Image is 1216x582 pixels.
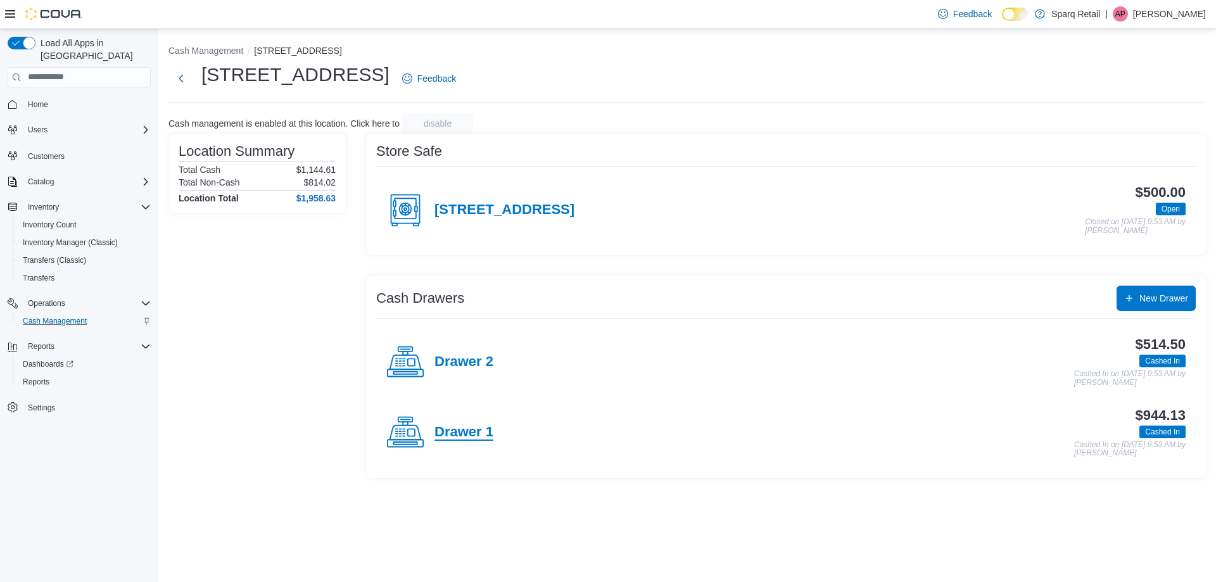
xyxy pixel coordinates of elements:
[3,338,156,355] button: Reports
[18,253,151,268] span: Transfers (Classic)
[1139,355,1186,367] span: Cashed In
[23,174,151,189] span: Catalog
[376,291,464,306] h3: Cash Drawers
[23,220,77,230] span: Inventory Count
[1136,337,1186,352] h3: $514.50
[3,95,156,113] button: Home
[18,374,54,389] a: Reports
[3,398,156,417] button: Settings
[397,66,461,91] a: Feedback
[28,298,65,308] span: Operations
[18,357,79,372] a: Dashboards
[28,99,48,110] span: Home
[23,377,49,387] span: Reports
[23,400,151,415] span: Settings
[201,62,389,87] h1: [STREET_ADDRESS]
[296,193,336,203] h4: $1,958.63
[13,269,156,287] button: Transfers
[28,125,47,135] span: Users
[3,173,156,191] button: Catalog
[18,270,151,286] span: Transfers
[1145,426,1180,438] span: Cashed In
[1105,6,1108,22] p: |
[1115,6,1125,22] span: AP
[1113,6,1128,22] div: Aiden Perrin
[18,235,151,250] span: Inventory Manager (Classic)
[13,312,156,330] button: Cash Management
[13,251,156,269] button: Transfers (Classic)
[23,122,151,137] span: Users
[23,122,53,137] button: Users
[179,193,239,203] h4: Location Total
[23,400,60,415] a: Settings
[23,149,70,164] a: Customers
[8,90,151,450] nav: Complex example
[23,174,59,189] button: Catalog
[1145,355,1180,367] span: Cashed In
[168,118,400,129] p: Cash management is enabled at this location. Click here to
[28,177,54,187] span: Catalog
[18,357,151,372] span: Dashboards
[35,37,151,62] span: Load All Apps in [GEOGRAPHIC_DATA]
[434,354,493,370] h4: Drawer 2
[23,255,86,265] span: Transfers (Classic)
[28,202,59,212] span: Inventory
[23,237,118,248] span: Inventory Manager (Classic)
[28,151,65,161] span: Customers
[1162,203,1180,215] span: Open
[434,424,493,441] h4: Drawer 1
[23,199,151,215] span: Inventory
[18,217,151,232] span: Inventory Count
[933,1,997,27] a: Feedback
[1133,6,1206,22] p: [PERSON_NAME]
[1117,286,1196,311] button: New Drawer
[3,121,156,139] button: Users
[1139,426,1186,438] span: Cashed In
[23,339,60,354] button: Reports
[13,355,156,373] a: Dashboards
[13,234,156,251] button: Inventory Manager (Classic)
[23,199,64,215] button: Inventory
[23,97,53,112] a: Home
[1074,370,1186,387] p: Cashed In on [DATE] 9:53 AM by [PERSON_NAME]
[3,146,156,165] button: Customers
[1136,408,1186,423] h3: $944.13
[402,113,473,134] button: disable
[1139,292,1188,305] span: New Drawer
[179,177,240,187] h6: Total Non-Cash
[18,253,91,268] a: Transfers (Classic)
[1002,21,1003,22] span: Dark Mode
[23,296,70,311] button: Operations
[1051,6,1100,22] p: Sparq Retail
[1002,8,1029,21] input: Dark Mode
[303,177,336,187] p: $814.02
[424,117,452,130] span: disable
[23,148,151,163] span: Customers
[953,8,992,20] span: Feedback
[1156,203,1186,215] span: Open
[23,296,151,311] span: Operations
[23,96,151,112] span: Home
[168,44,1206,60] nav: An example of EuiBreadcrumbs
[18,313,92,329] a: Cash Management
[1074,441,1186,458] p: Cashed In on [DATE] 9:53 AM by [PERSON_NAME]
[168,46,243,56] button: Cash Management
[18,270,60,286] a: Transfers
[3,294,156,312] button: Operations
[1136,185,1186,200] h3: $500.00
[168,66,194,91] button: Next
[1085,218,1186,235] p: Closed on [DATE] 9:53 AM by [PERSON_NAME]
[25,8,82,20] img: Cova
[376,144,442,159] h3: Store Safe
[23,359,73,369] span: Dashboards
[28,341,54,351] span: Reports
[13,373,156,391] button: Reports
[3,198,156,216] button: Inventory
[18,217,82,232] a: Inventory Count
[18,313,151,329] span: Cash Management
[179,144,294,159] h3: Location Summary
[23,273,54,283] span: Transfers
[18,374,151,389] span: Reports
[23,339,151,354] span: Reports
[254,46,341,56] button: [STREET_ADDRESS]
